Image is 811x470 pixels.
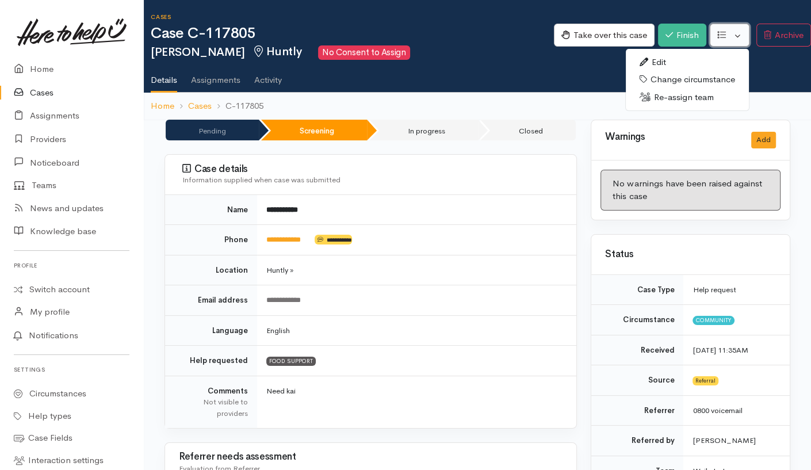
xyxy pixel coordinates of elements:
td: Email address [165,285,257,316]
td: [PERSON_NAME] [683,426,790,456]
span: Huntly » [266,265,293,275]
td: Help requested [165,346,257,376]
td: Referred by [591,426,683,456]
div: Not visible to providers [179,396,248,419]
span: Community [693,316,735,325]
h6: Profile [14,258,129,273]
h1: Case C-117805 [151,25,554,42]
a: Edit [626,54,749,71]
td: Help request [683,275,790,305]
button: Add [751,132,776,148]
a: Home [151,100,174,113]
div: No warnings have been raised against this case [600,170,781,211]
a: Assignments [191,60,240,92]
td: Circumstance [591,305,683,335]
a: Details [151,60,177,93]
li: C-117805 [212,100,263,113]
td: Location [165,255,257,285]
h2: [PERSON_NAME] [151,45,554,60]
td: Referrer [591,395,683,426]
td: Case Type [591,275,683,305]
li: Pending [166,120,259,140]
td: Name [165,195,257,225]
td: Comments [165,376,257,428]
td: English [257,315,576,346]
button: Archive [756,24,811,47]
li: Closed [480,120,576,140]
span: Referral [693,376,718,385]
a: Re-assign team [626,89,749,106]
a: Activity [254,60,282,92]
nav: breadcrumb [144,93,811,120]
h6: Cases [151,14,554,20]
td: Phone [165,225,257,255]
td: 0800 voicemail [683,395,790,426]
td: Need kai [257,376,576,428]
time: [DATE] 11:35AM [693,345,748,355]
span: No Consent to Assign [318,45,410,60]
a: Change circumstance [626,71,749,89]
td: Source [591,365,683,396]
td: Language [165,315,257,346]
button: Finish [658,24,706,47]
span: FOOD SUPPORT [266,357,316,366]
h3: Case details [182,163,563,175]
li: Screening [261,120,367,140]
h3: Referrer needs assessment [179,452,563,463]
h3: Status [605,249,776,260]
span: Huntly [252,44,301,59]
h6: Settings [14,362,129,377]
button: Take over this case [554,24,655,47]
a: Cases [188,100,212,113]
li: In progress [369,120,478,140]
h3: Warnings [605,132,737,143]
td: Received [591,335,683,365]
div: Information supplied when case was submitted [182,174,563,186]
